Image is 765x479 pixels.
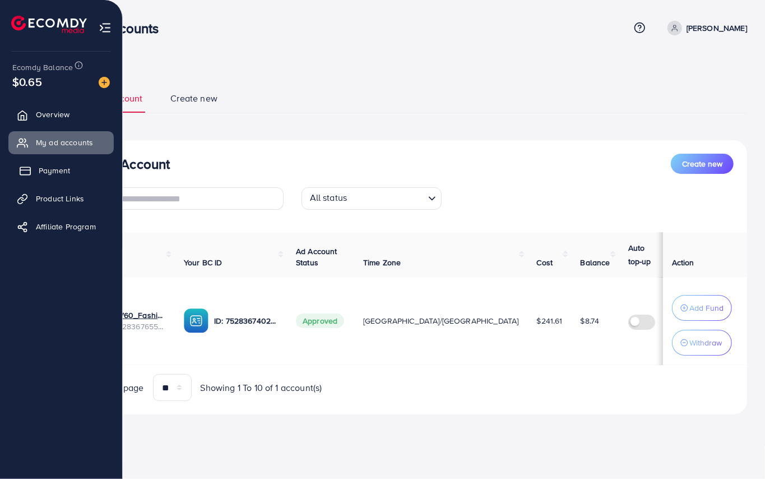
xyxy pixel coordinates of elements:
[36,193,84,204] span: Product Links
[628,241,661,268] p: Auto top-up
[8,159,114,182] a: Payment
[689,301,724,315] p: Add Fund
[581,257,610,268] span: Balance
[672,257,694,268] span: Action
[12,73,42,90] span: $0.65
[8,187,114,210] a: Product Links
[8,215,114,238] a: Affiliate Program
[8,103,114,126] a: Overview
[581,315,600,326] span: $8.74
[296,314,344,328] span: Approved
[687,21,747,35] p: [PERSON_NAME]
[672,295,732,321] button: Add Fund
[363,257,401,268] span: Time Zone
[170,92,217,105] span: Create new
[201,381,322,394] span: Showing 1 To 10 of 1 account(s)
[682,158,722,169] span: Create new
[36,109,69,120] span: Overview
[663,21,747,35] a: [PERSON_NAME]
[302,187,442,210] div: Search for option
[363,315,519,326] span: [GEOGRAPHIC_DATA]/[GEOGRAPHIC_DATA]
[184,257,222,268] span: Your BC ID
[184,308,208,333] img: ic-ba-acc.ded83a64.svg
[39,165,70,176] span: Payment
[671,154,734,174] button: Create new
[296,246,337,268] span: Ad Account Status
[76,156,170,172] h3: List Ad Account
[214,314,278,328] p: ID: 7528367402921476112
[36,221,96,232] span: Affiliate Program
[12,62,73,73] span: Ecomdy Balance
[350,190,423,207] input: Search for option
[102,310,166,321] a: 1030760_Fashion Rose_1752834697540
[99,77,110,88] img: image
[672,330,732,356] button: Withdraw
[99,21,112,34] img: menu
[537,315,563,326] span: $241.61
[537,257,553,268] span: Cost
[102,310,166,333] div: <span class='underline'>1030760_Fashion Rose_1752834697540</span></br>7528367655024508945
[11,16,87,33] img: logo
[717,429,757,471] iframe: Chat
[308,189,350,207] span: All status
[36,137,93,148] span: My ad accounts
[102,321,166,332] span: ID: 7528367655024508945
[8,131,114,154] a: My ad accounts
[689,336,722,349] p: Withdraw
